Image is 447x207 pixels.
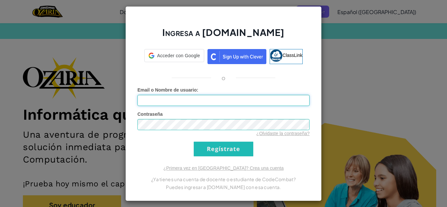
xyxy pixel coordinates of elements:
[163,165,284,171] a: ¿Primera vez en [GEOGRAPHIC_DATA]? Crea una cuenta
[256,131,310,136] a: ¿Olvidaste la contraseña?
[222,74,225,82] p: o
[137,87,197,93] span: Email o Nombre de usuario
[137,183,310,191] p: Puedes ingresar a [DOMAIN_NAME] con esa cuenta.
[194,142,253,156] input: Regístrate
[137,87,198,93] label: :
[137,175,310,183] p: ¿Ya tienes una cuenta de docente o estudiante de CodeCombat?
[137,26,310,45] h2: Ingresa a [DOMAIN_NAME]
[137,112,163,117] span: Contraseña
[207,49,266,64] img: clever_sso_button@2x.png
[282,52,302,58] span: ClassLink
[144,49,204,64] a: Acceder con Google
[270,49,282,62] img: classlink-logo-small.png
[144,49,204,62] div: Acceder con Google
[157,52,200,59] span: Acceder con Google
